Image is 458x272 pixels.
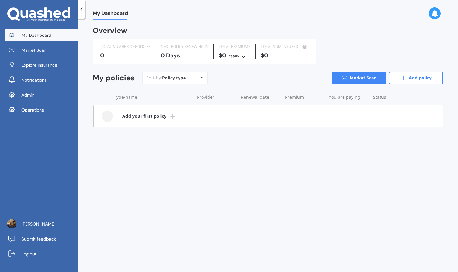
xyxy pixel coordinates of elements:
[5,29,78,41] a: My Dashboard
[229,53,239,59] div: Yearly
[285,94,324,100] div: Premium
[100,52,151,59] div: 0
[5,104,78,116] a: Operations
[261,44,308,50] div: TOTAL SUM INSURED
[5,233,78,245] a: Submit feedback
[5,248,78,260] a: Log out
[93,74,135,83] div: My policies
[93,10,128,19] span: My Dashboard
[100,44,151,50] div: TOTAL NUMBER OF POLICIES
[162,75,186,81] div: Policy type
[7,219,16,228] img: ACg8ocJLa-csUtcL-80ItbA20QSwDJeqfJvWfn8fgM9RBEIPTcSLDHdf=s96-c
[329,94,368,100] div: You are paying
[5,44,78,56] a: Market Scan
[93,27,127,34] div: Overview
[122,113,166,119] b: Add your first policy
[5,218,78,230] a: [PERSON_NAME]
[5,59,78,71] a: Explore insurance
[21,236,56,242] span: Submit feedback
[161,52,208,59] div: 0 Days
[146,75,186,81] div: Sort by:
[21,251,36,257] span: Log out
[21,47,46,53] span: Market Scan
[94,105,443,127] a: Add your first policy
[332,72,386,84] a: Market Scan
[21,32,51,38] span: My Dashboard
[219,52,250,59] div: $0
[219,44,250,50] div: TOTAL PREMIUMS
[197,94,236,100] div: Provider
[389,72,443,84] a: Add policy
[21,107,44,113] span: Operations
[261,52,308,59] div: $0
[114,94,192,100] div: Type/name
[5,89,78,101] a: Admin
[21,221,55,227] span: [PERSON_NAME]
[373,94,412,100] div: Status
[5,74,78,86] a: Notifications
[21,62,57,68] span: Explore insurance
[161,44,208,50] div: NEXT POLICY RENEWING IN
[21,92,34,98] span: Admin
[21,77,47,83] span: Notifications
[241,94,280,100] div: Renewal date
